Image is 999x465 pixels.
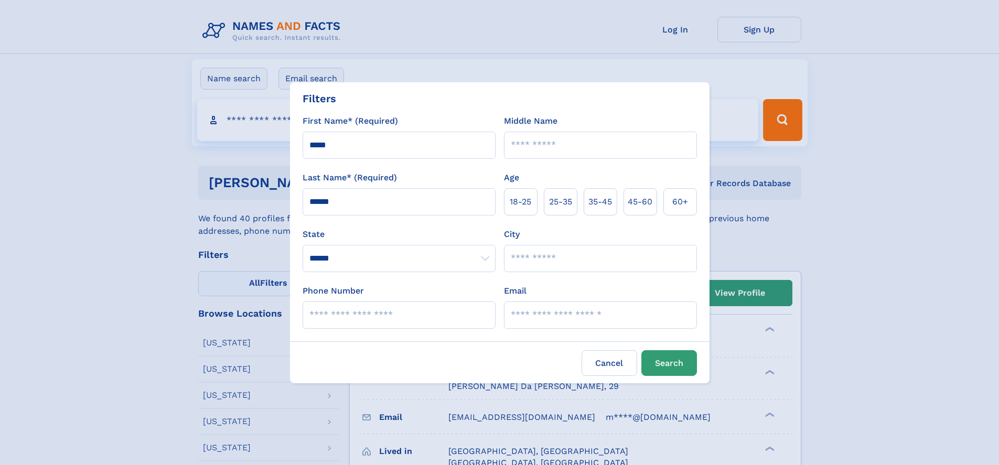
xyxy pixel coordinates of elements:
[510,196,531,208] span: 18‑25
[582,350,637,376] label: Cancel
[303,91,336,106] div: Filters
[641,350,697,376] button: Search
[303,285,364,297] label: Phone Number
[588,196,612,208] span: 35‑45
[303,171,397,184] label: Last Name* (Required)
[504,285,527,297] label: Email
[628,196,652,208] span: 45‑60
[303,228,496,241] label: State
[504,171,519,184] label: Age
[303,115,398,127] label: First Name* (Required)
[549,196,572,208] span: 25‑35
[672,196,688,208] span: 60+
[504,115,557,127] label: Middle Name
[504,228,520,241] label: City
